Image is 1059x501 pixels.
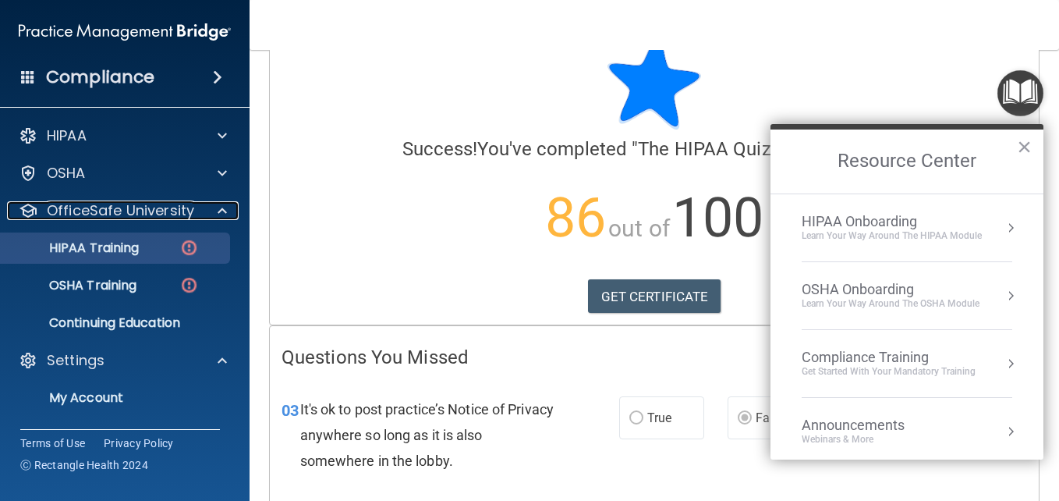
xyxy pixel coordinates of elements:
a: Settings [19,351,227,370]
p: OSHA Training [10,278,136,293]
p: Continuing Education [10,315,223,331]
p: OSHA [47,164,86,183]
a: GET CERTIFICATE [588,279,721,314]
div: Announcements [802,417,936,434]
a: HIPAA [19,126,227,145]
img: danger-circle.6113f641.png [179,238,199,258]
span: True [647,410,671,425]
p: My Account [10,390,223,406]
span: 03 [282,401,299,420]
div: Learn Your Way around the HIPAA module [802,229,982,243]
h4: Questions You Missed [282,347,1027,368]
a: Privacy Policy [104,435,174,451]
h4: Compliance [46,66,154,88]
input: False [738,413,752,425]
div: HIPAA Onboarding [802,213,982,230]
p: HIPAA Training [10,240,139,256]
span: 86 [545,186,606,250]
div: Resource Center [770,124,1043,460]
h2: Resource Center [770,130,1043,194]
span: 100 [672,186,763,250]
div: Learn your way around the OSHA module [802,297,979,311]
span: Success! [402,138,478,160]
p: Sign Out [10,428,223,443]
img: danger-circle.6113f641.png [179,275,199,295]
div: Compliance Training [802,349,976,366]
h4: You've completed " " with a score of [282,139,1027,159]
a: Terms of Use [20,435,85,451]
p: Settings [47,351,104,370]
p: OfficeSafe University [47,201,194,220]
img: blue-star-rounded.9d042014.png [607,36,701,130]
div: Get Started with your mandatory training [802,365,976,378]
p: HIPAA [47,126,87,145]
a: OfficeSafe University [19,201,227,220]
a: OSHA [19,164,227,183]
div: Webinars & More [802,433,936,446]
span: The HIPAA Quiz [638,138,770,160]
span: It's ok to post practice’s Notice of Privacy anywhere so long as it is also somewhere in the lobby. [300,401,554,469]
button: Open Resource Center [997,70,1043,116]
span: False [756,410,786,425]
input: True [629,413,643,425]
span: Ⓒ Rectangle Health 2024 [20,457,148,473]
iframe: Drift Widget Chat Controller [981,393,1040,453]
span: out of [608,215,670,242]
div: OSHA Onboarding [802,281,979,298]
img: PMB logo [19,16,231,48]
button: Close [1017,134,1032,159]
